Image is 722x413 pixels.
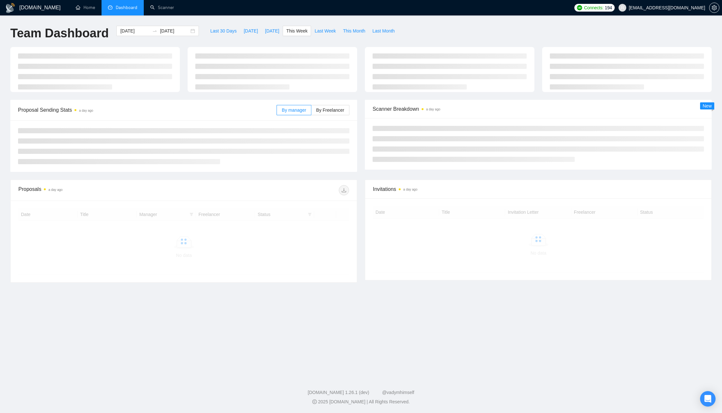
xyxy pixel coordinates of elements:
a: homeHome [76,5,95,10]
button: Last Week [311,26,339,36]
button: This Month [339,26,369,36]
a: [DOMAIN_NAME] 1.26.1 (dev) [308,390,369,395]
span: Scanner Breakdown [373,105,704,113]
button: Last 30 Days [207,26,240,36]
time: a day ago [79,109,93,112]
div: Open Intercom Messenger [700,391,716,407]
span: Last Week [315,27,336,34]
span: This Week [286,27,307,34]
span: Invitations [373,185,704,193]
span: 194 [605,4,612,11]
button: This Week [283,26,311,36]
button: [DATE] [240,26,261,36]
div: Proposals [18,185,184,195]
a: @vadymhimself [382,390,414,395]
span: By manager [282,108,306,113]
span: Connects: [584,4,603,11]
span: to [152,28,157,33]
span: By Freelancer [316,108,344,113]
a: setting [709,5,719,10]
span: Last Month [372,27,395,34]
time: a day ago [48,188,63,192]
span: [DATE] [265,27,279,34]
span: New [703,103,712,108]
img: upwork-logo.png [577,5,582,10]
button: setting [709,3,719,13]
input: Start date [120,27,150,34]
div: 2025 [DOMAIN_NAME] | All Rights Reserved. [5,399,717,405]
span: Last 30 Days [210,27,237,34]
span: Dashboard [116,5,137,10]
span: Proposal Sending Stats [18,106,277,114]
span: [DATE] [244,27,258,34]
input: End date [160,27,189,34]
span: copyright [312,399,317,404]
span: user [620,5,625,10]
span: swap-right [152,28,157,33]
time: a day ago [426,108,440,111]
h1: Team Dashboard [10,26,109,41]
span: This Month [343,27,365,34]
button: Last Month [369,26,398,36]
time: a day ago [403,188,417,191]
button: [DATE] [261,26,283,36]
span: dashboard [108,5,112,10]
a: searchScanner [150,5,174,10]
img: logo [5,3,15,13]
